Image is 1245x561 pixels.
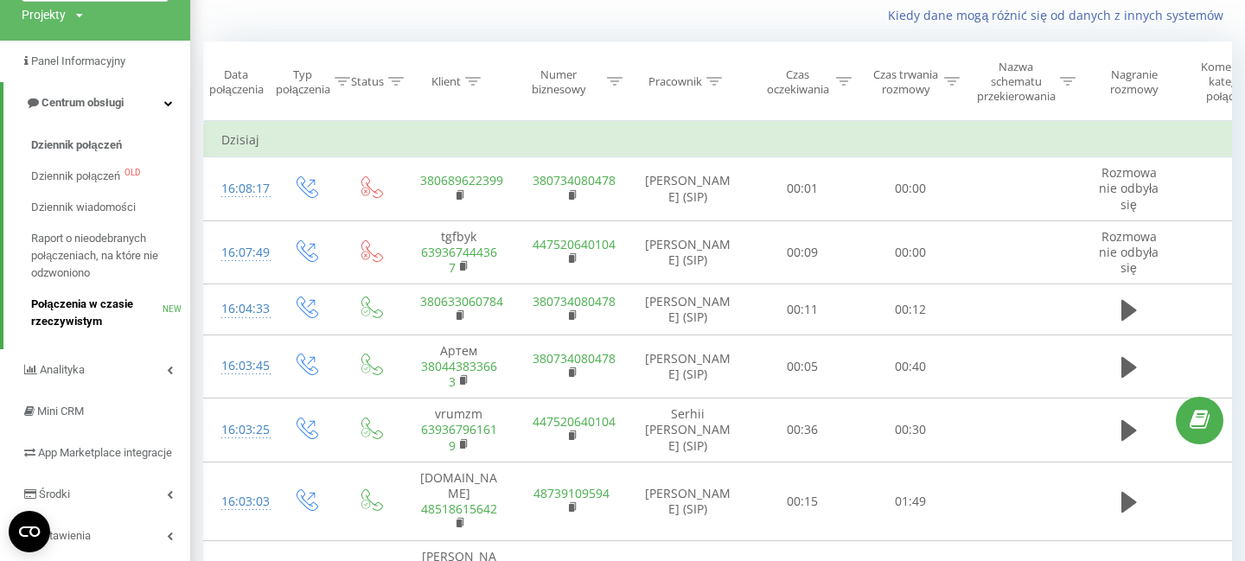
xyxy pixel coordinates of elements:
button: Open CMP widget [9,511,50,552]
div: 16:07:49 [221,236,256,270]
div: 16:03:45 [221,349,256,383]
td: 00:30 [857,398,965,462]
span: Raport o nieodebranych połączeniach, na które nie odzwoniono [31,230,182,282]
span: Analityka [40,363,85,376]
td: 00:00 [857,157,965,221]
td: 00:11 [749,284,857,335]
div: Numer biznesowy [515,67,603,97]
td: Артем [403,335,515,398]
a: 639367444367 [421,244,497,276]
td: 00:40 [857,335,965,398]
div: 16:08:17 [221,172,256,206]
div: Data połączenia [204,67,268,97]
td: 00:36 [749,398,857,462]
span: Centrum obsługi [41,96,124,109]
span: Dziennik wiadomości [31,199,136,216]
td: Serhii [PERSON_NAME] (SIP) [628,398,749,462]
span: Rozmowa nie odbyła się [1099,228,1159,276]
td: 00:12 [857,284,965,335]
div: Klient [431,74,461,89]
span: App Marketplace integracje [38,446,172,459]
div: Status [351,74,384,89]
span: Panel Informacyjny [31,54,125,67]
div: Nagranie rozmowy [1092,67,1176,97]
td: [PERSON_NAME] (SIP) [628,284,749,335]
a: Centrum obsługi [3,82,190,124]
span: Mini CRM [37,405,84,418]
a: Raport o nieodebranych połączeniach, na które nie odzwoniono [31,223,190,289]
span: Ustawienia [36,529,91,542]
td: [PERSON_NAME] (SIP) [628,220,749,284]
a: Dziennik połączeń [31,130,190,161]
td: tgfbyk [403,220,515,284]
span: Połączenia w czasie rzeczywistym [31,296,163,330]
a: 447520640104 [533,236,616,252]
a: Kiedy dane mogą różnić się od danych z innych systemów [888,7,1232,23]
a: 380734080478 [533,172,616,188]
a: 48518615642 [421,500,497,517]
a: Połączenia w czasie rzeczywistymNEW [31,289,190,337]
span: Środki [39,488,70,500]
div: Czas oczekiwania [763,67,832,97]
div: Typ połączenia [276,67,330,97]
a: 380689622399 [420,172,503,188]
td: 00:05 [749,335,857,398]
span: Dziennik połączeń [31,168,120,185]
td: 00:09 [749,220,857,284]
td: vrumzm [403,398,515,462]
td: 01:49 [857,462,965,541]
a: 639367961619 [421,421,497,453]
div: Nazwa schematu przekierowania [977,60,1056,104]
a: Dziennik wiadomości [31,192,190,223]
td: 00:01 [749,157,857,221]
td: [DOMAIN_NAME] [403,462,515,541]
a: Dziennik połączeńOLD [31,161,190,192]
td: [PERSON_NAME] (SIP) [628,462,749,541]
a: 380734080478 [533,350,616,367]
div: 16:03:25 [221,413,256,447]
span: Dziennik połączeń [31,137,122,154]
div: 16:04:33 [221,292,256,326]
div: 16:03:03 [221,485,256,519]
td: 00:00 [857,220,965,284]
span: Rozmowa nie odbyła się [1099,164,1159,212]
a: 380443833663 [421,358,497,390]
a: 380633060784 [420,293,503,309]
td: [PERSON_NAME] (SIP) [628,157,749,221]
a: 447520640104 [533,413,616,430]
a: 48739109594 [533,485,610,501]
div: Projekty [22,6,66,23]
a: 380734080478 [533,293,616,309]
td: [PERSON_NAME] (SIP) [628,335,749,398]
div: Pracownik [648,74,702,89]
div: Czas trwania rozmowy [871,67,940,97]
td: 00:15 [749,462,857,541]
